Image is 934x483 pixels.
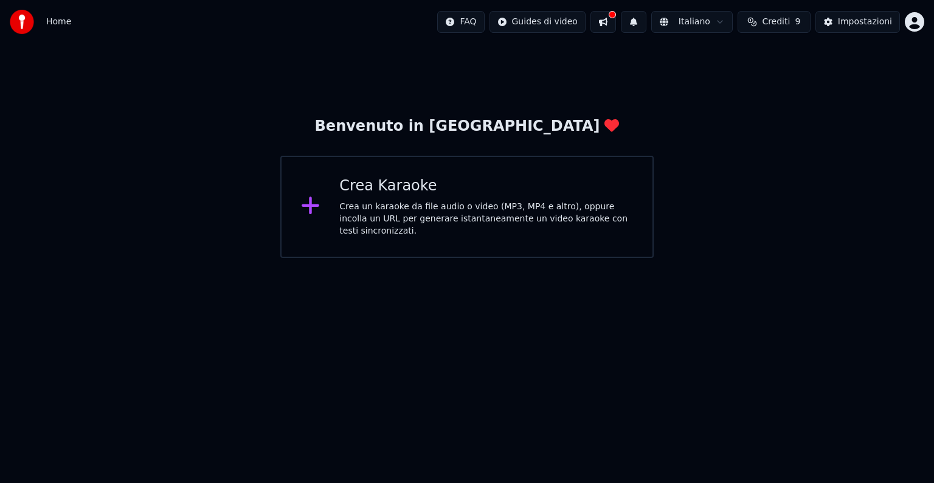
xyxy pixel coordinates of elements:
[437,11,484,33] button: FAQ
[315,117,620,136] div: Benvenuto in [GEOGRAPHIC_DATA]
[815,11,900,33] button: Impostazioni
[838,16,892,28] div: Impostazioni
[46,16,71,28] nav: breadcrumb
[10,10,34,34] img: youka
[795,16,800,28] span: 9
[762,16,790,28] span: Crediti
[738,11,811,33] button: Crediti9
[339,201,633,237] div: Crea un karaoke da file audio o video (MP3, MP4 e altro), oppure incolla un URL per generare ista...
[489,11,586,33] button: Guides di video
[46,16,71,28] span: Home
[339,176,633,196] div: Crea Karaoke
